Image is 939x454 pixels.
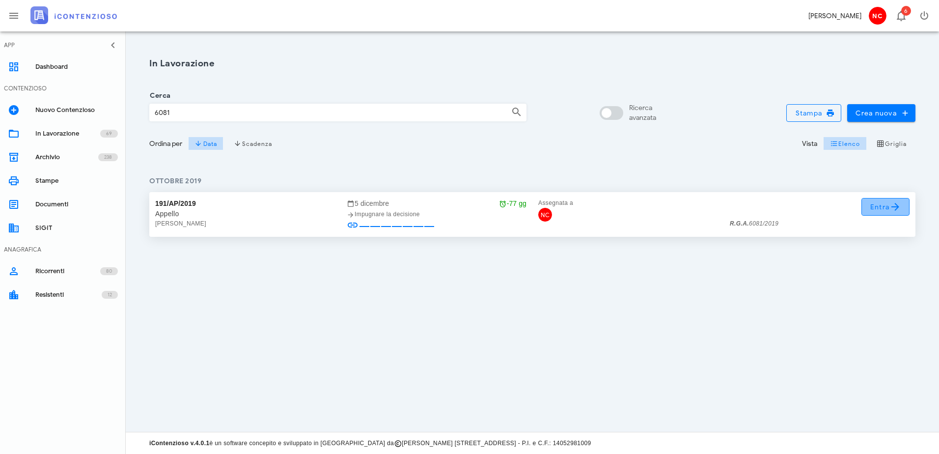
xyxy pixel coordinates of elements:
[347,209,526,219] div: Impugnare la decisione
[786,104,841,122] button: Stampa
[847,104,915,122] button: Crea nuova
[802,139,817,149] div: Vista
[234,140,273,147] span: Scadenza
[730,220,749,227] strong: R.G.A.
[35,63,118,71] div: Dashboard
[106,266,112,276] span: 80
[149,176,915,186] h4: ottobre 2019
[104,152,112,162] span: 238
[538,198,718,208] div: Assegnata a
[870,201,902,213] span: Entra
[347,198,526,209] div: 5 dicembre
[155,198,196,209] div: 191/AP/2019
[149,139,182,149] div: Ordina per
[4,84,47,93] div: CONTENZIOSO
[861,198,910,216] a: Entra
[150,104,492,121] input: Cerca
[4,245,41,254] div: ANAGRAFICA
[889,4,912,28] button: Distintivo
[869,7,886,25] span: NC
[30,6,117,24] img: logo-text-2x.png
[108,290,112,300] span: 12
[499,198,526,209] div: -77 gg
[730,219,778,228] div: 6081/2019
[35,130,100,138] div: In Lavorazione
[808,11,861,21] div: [PERSON_NAME]
[901,6,911,16] span: Distintivo
[35,267,100,275] div: Ricorrenti
[35,224,118,232] div: SIGIT
[35,106,118,114] div: Nuovo Contenzioso
[147,91,170,101] label: Cerca
[877,140,907,147] span: Griglia
[823,137,866,150] button: Elenco
[188,137,223,150] button: Data
[629,103,656,123] div: Ricerca avanzata
[149,440,209,447] strong: iContenzioso v.4.0.1
[35,153,98,161] div: Archivio
[149,57,915,70] h1: In Lavorazione
[830,140,860,147] span: Elenco
[855,109,908,117] span: Crea nuova
[865,4,889,28] button: NC
[194,140,217,147] span: Data
[35,200,118,208] div: Documenti
[35,291,102,299] div: Resistenti
[106,129,112,139] span: 69
[155,219,335,228] div: [PERSON_NAME]
[35,177,118,185] div: Stampe
[538,208,552,222] span: NC
[795,109,833,117] span: Stampa
[227,137,279,150] button: Scadenza
[155,209,335,219] div: Appello
[871,137,913,150] button: Griglia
